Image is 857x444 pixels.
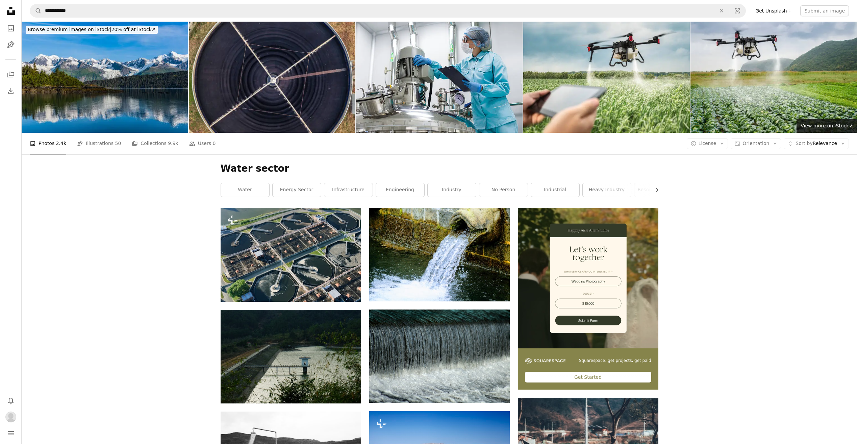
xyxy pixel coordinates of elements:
[77,133,121,154] a: Illustrations 50
[729,4,746,17] button: Visual search
[369,353,510,359] a: a close up of water flowing over a dam
[273,183,321,197] a: energy sector
[212,140,216,147] span: 0
[369,310,510,403] img: a close up of water flowing over a dam
[4,426,18,440] button: Menu
[4,68,18,81] a: Collections
[4,22,18,35] a: Photos
[4,84,18,98] a: Download History
[525,358,565,364] img: file-1747939142011-51e5cc87e3c9
[26,26,158,34] div: 20% off at iStock ↗
[369,208,510,301] img: water falling from brown concrete wall
[687,138,728,149] button: License
[784,138,849,149] button: Sort byRelevance
[28,27,111,32] span: Browse premium images on iStock |
[714,4,729,17] button: Clear
[221,353,361,360] a: a large body of water with a bridge in the middle of it
[4,394,18,408] button: Notifications
[324,183,373,197] a: infrastructure
[797,119,857,133] a: View more on iStock↗
[189,133,216,154] a: Users 0
[583,183,631,197] a: heavy industry
[531,183,579,197] a: industrial
[356,22,523,133] img: scientist monitors the readings on the equipment
[30,4,746,18] form: Find visuals sitewide
[115,140,121,147] span: 50
[731,138,781,149] button: Orientation
[751,5,795,16] a: Get Unsplash+
[518,208,658,390] a: Squarespace: get projects, get paidGet Started
[30,4,42,17] button: Search Unsplash
[221,208,361,302] img: an aerial view of a water treatment facility
[651,183,658,197] button: scroll list to the right
[221,163,658,175] h1: Water sector
[742,141,769,146] span: Orientation
[4,38,18,51] a: Illustrations
[634,183,683,197] a: resource management
[579,358,651,364] span: Squarespace: get projects, get paid
[5,412,16,422] img: Avatar of user Enric Colom Jornet
[801,123,853,128] span: View more on iStock ↗
[479,183,528,197] a: no person
[4,410,18,424] button: Profile
[376,183,424,197] a: engineering
[523,22,690,133] img: drone control on the farmer's field. Modern technologies in agriculture. industrial drone flies o...
[690,22,857,133] img: An industrial drone on green field and sprays useful pesticides to increase productivity and dest...
[132,133,178,154] a: Collections 9.9k
[221,183,269,197] a: water
[518,208,658,348] img: file-1747939393036-2c53a76c450aimage
[699,141,716,146] span: License
[800,5,849,16] button: Submit an image
[796,141,812,146] span: Sort by
[22,22,162,38] a: Browse premium images on iStock|20% off at iStock↗
[168,140,178,147] span: 9.9k
[221,310,361,403] img: a large body of water with a bridge in the middle of it
[428,183,476,197] a: industry
[525,372,651,383] div: Get Started
[221,251,361,257] a: an aerial view of a water treatment facility
[369,251,510,257] a: water falling from brown concrete wall
[22,22,188,133] img: College Fjord is a fjord located in the northern sector of Prince William Sound in the U.S. state...
[796,140,837,147] span: Relevance
[189,22,355,133] img: Aerial top view of massive round water tank for water filtration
